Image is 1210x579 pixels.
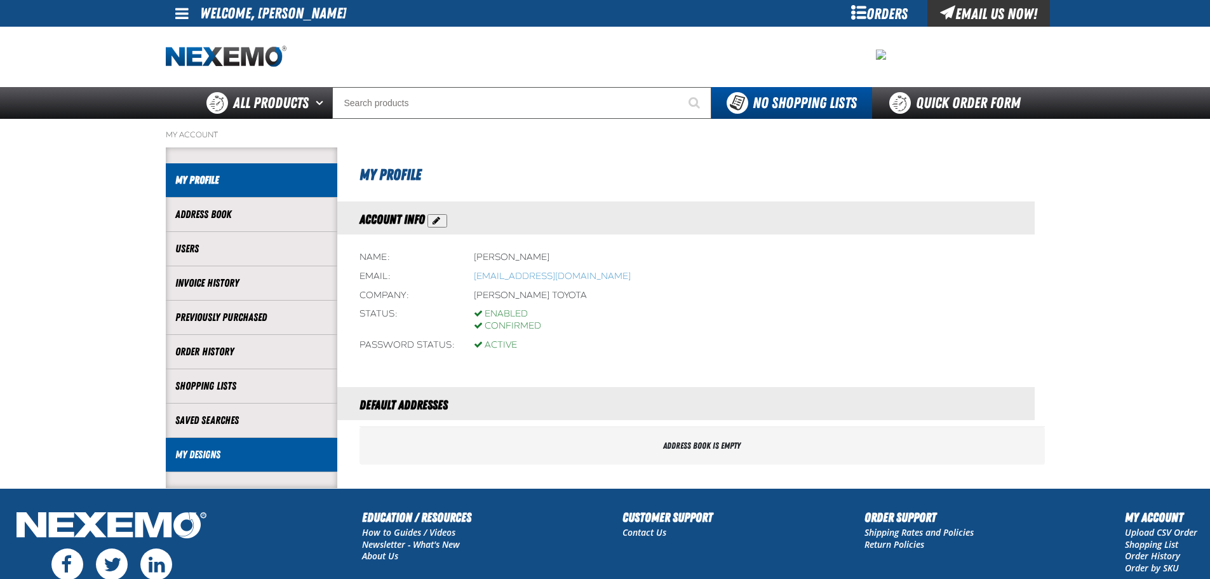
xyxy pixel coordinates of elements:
a: Upload CSV Order [1125,526,1197,538]
h2: Education / Resources [362,508,471,527]
div: Confirmed [474,320,541,332]
div: [PERSON_NAME] Toyota [474,290,587,302]
h2: My Account [1125,508,1197,527]
div: [PERSON_NAME] [474,252,549,264]
div: Status [360,308,455,332]
a: Quick Order Form [872,87,1044,119]
a: Previously Purchased [175,310,328,325]
a: How to Guides / Videos [362,526,455,538]
span: No Shopping Lists [753,94,857,112]
img: Nexemo Logo [13,508,210,545]
div: Enabled [474,308,541,320]
a: My Account [166,130,218,140]
span: All Products [233,92,309,114]
a: Order History [1125,550,1180,562]
a: Home [166,46,286,68]
a: Order by SKU [1125,562,1179,574]
a: Shopping Lists [175,379,328,393]
h2: Customer Support [622,508,713,527]
a: Users [175,242,328,256]
button: Start Searching [680,87,711,119]
a: Shipping Rates and Policies [864,526,974,538]
button: Action Edit Account Information [427,214,447,228]
div: Address book is empty [360,427,1045,465]
div: Name [360,252,455,264]
div: Active [474,339,517,351]
a: Address Book [175,207,328,222]
a: My Designs [175,447,328,462]
button: Open All Products pages [311,87,332,119]
a: Opens a default email client to write an email to vtoreceptionist@vtaig.com [474,271,631,282]
a: Order History [175,344,328,359]
bdo: [EMAIL_ADDRESS][DOMAIN_NAME] [474,271,631,282]
img: Nexemo logo [166,46,286,68]
img: 2478c7e4e0811ca5ea97a8c95d68d55a.jpeg [876,50,886,60]
div: Email [360,271,455,283]
nav: Breadcrumbs [166,130,1045,140]
button: You do not have available Shopping Lists. Open to Create a New List [711,87,872,119]
span: Default Addresses [360,397,448,412]
a: About Us [362,550,398,562]
span: Account Info [360,212,425,227]
div: Password status [360,339,455,351]
a: Return Policies [864,538,924,550]
a: Shopping List [1125,538,1178,550]
a: Saved Searches [175,413,328,428]
a: Contact Us [622,526,666,538]
a: Invoice History [175,276,328,290]
h2: Order Support [864,508,974,527]
span: My Profile [360,166,421,184]
a: Newsletter - What's New [362,538,460,550]
div: Company [360,290,455,302]
a: My Profile [175,173,328,187]
input: Search [332,87,711,119]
